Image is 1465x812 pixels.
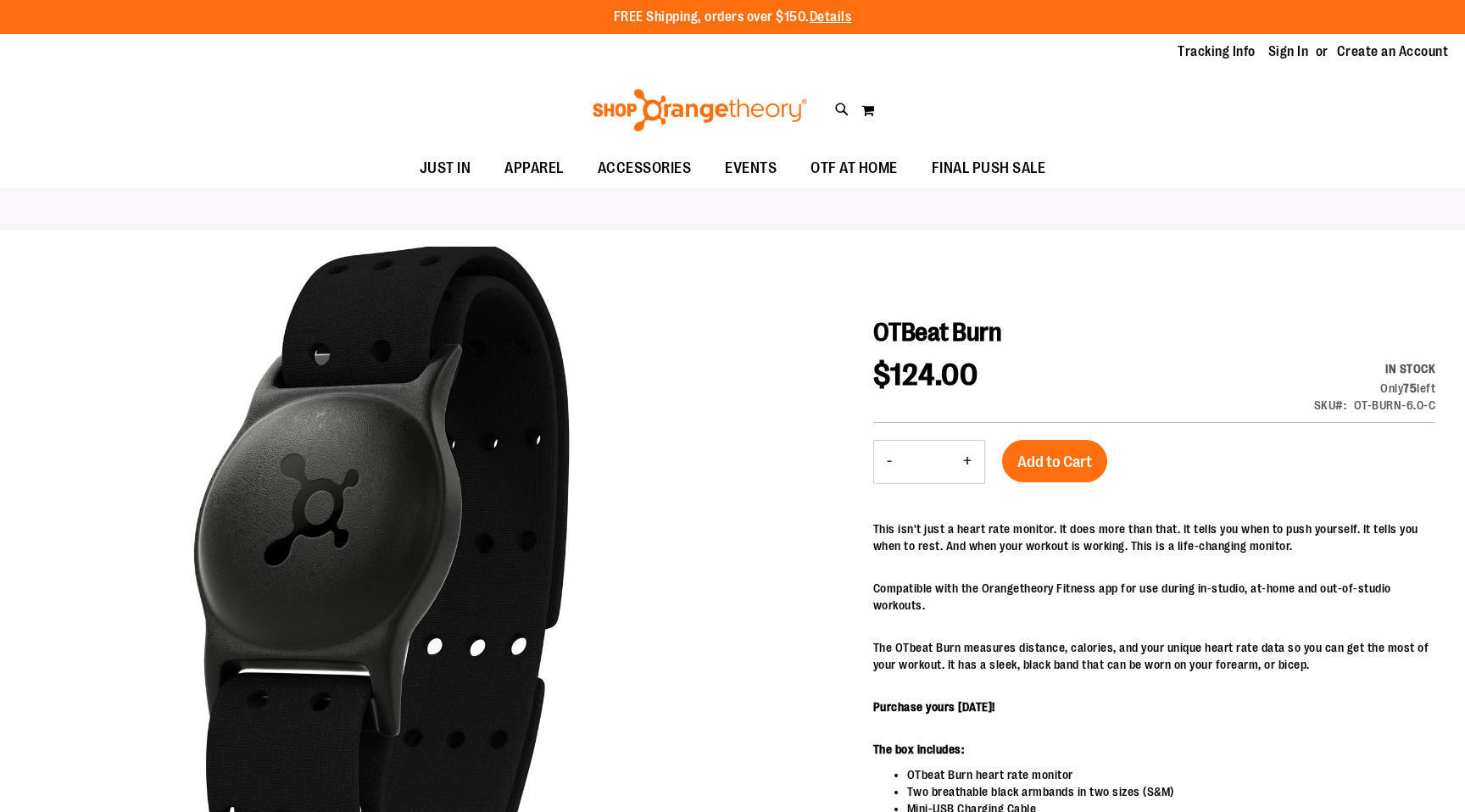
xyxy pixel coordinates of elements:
[1268,42,1309,61] a: Sign In
[873,639,1435,673] p: The OTbeat Burn measures distance, calories, and your unique heart rate data so you can get the m...
[810,149,898,187] span: OTF AT HOME
[590,89,810,131] img: Shop Orangetheory
[1354,397,1436,414] div: OT-BURN-6.0-C
[907,766,1435,783] li: OTbeat Burn heart rate monitor
[1403,381,1417,395] strong: 75
[873,358,978,392] span: $124.00
[581,149,709,188] a: ACCESSORIES
[915,149,1063,188] a: FINAL PUSH SALE
[950,441,984,483] button: Increase product quantity
[873,318,1002,347] span: OTBeat Burn
[487,149,581,188] a: APPAREL
[614,8,852,27] p: FREE Shipping, orders over $150.
[725,149,777,187] span: EVENTS
[708,149,794,188] a: EVENTS
[905,442,950,482] input: Product quantity
[810,9,852,25] a: Details
[874,441,905,483] button: Decrease product quantity
[907,783,1435,800] li: Two breathable black armbands in two sizes (S&M)
[1002,440,1107,482] button: Add to Cart
[1017,453,1092,471] span: Add to Cart
[403,149,488,188] a: JUST IN
[873,700,995,714] b: Purchase yours [DATE]!
[1337,42,1449,61] a: Create an Account
[504,149,564,187] span: APPAREL
[873,520,1435,554] p: This isn't just a heart rate monitor. It does more than that. It tells you when to push yourself....
[420,149,471,187] span: JUST IN
[932,149,1046,187] span: FINAL PUSH SALE
[873,580,1435,614] p: Compatible with the Orangetheory Fitness app for use during in-studio, at-home and out-of-studio ...
[1385,362,1435,375] span: In stock
[598,149,692,187] span: ACCESSORIES
[794,149,915,187] a: OTF AT HOME
[1314,360,1436,377] div: Availability
[1178,42,1256,61] a: Tracking Info
[1314,398,1347,412] strong: SKU
[873,742,965,756] b: The box includes:
[1314,380,1436,397] div: Only 75 left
